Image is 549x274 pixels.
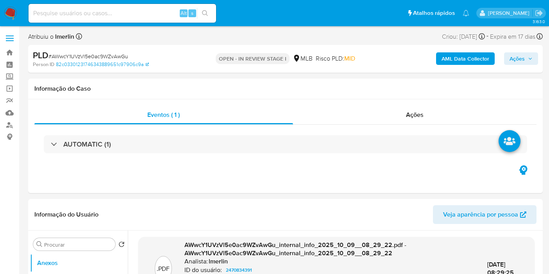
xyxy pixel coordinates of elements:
span: Atribuiu o [28,32,74,41]
span: Atalhos rápidos [413,9,455,17]
h1: Informação do Caso [34,85,536,93]
p: Analista: [184,258,208,265]
span: Ações [406,110,424,119]
span: Ações [510,52,525,65]
b: AML Data Collector [442,52,489,65]
div: MLB [293,54,313,63]
h1: Informação do Usuário [34,211,98,218]
span: Risco PLD: [316,54,355,63]
span: Veja aparência por pessoa [443,205,518,224]
button: Anexos [30,254,128,272]
span: Eventos ( 1 ) [147,110,180,119]
a: Sair [535,9,543,17]
p: ID do usuário: [184,266,222,274]
p: leticia.merlin@mercadolivre.com [488,9,532,17]
span: AWwcY1UVzVl5e0ac9WZvAwGu_internal_info_2025_10_09__08_29_22.pdf - AWwcY1UVzVl5e0ac9WZvAwGu_intern... [184,240,406,258]
h3: AUTOMATIC (1) [63,140,111,149]
button: AML Data Collector [436,52,495,65]
div: Criou: [DATE] [442,31,485,42]
input: Procurar [44,241,112,248]
b: lmerlin [54,32,74,41]
button: search-icon [197,8,213,19]
span: Alt [181,9,187,17]
span: Expira em 17 dias [490,32,535,41]
span: s [191,9,193,17]
p: .PDF [157,265,170,273]
span: # AWwcY1UVzVl5e0ac9WZvAwGu [48,52,128,60]
a: 82c03301231746343889651c97906c9a [56,61,149,68]
a: Notificações [463,10,469,16]
span: - [486,31,488,42]
b: PLD [33,49,48,61]
input: Pesquise usuários ou casos... [29,8,216,18]
p: OPEN - IN REVIEW STAGE I [216,53,290,64]
span: MID [344,54,355,63]
button: Procurar [36,241,43,247]
button: Retornar ao pedido padrão [118,241,125,250]
button: Veja aparência por pessoa [433,205,536,224]
h6: lmerlin [209,258,228,265]
div: AUTOMATIC (1) [44,135,527,153]
button: Ações [504,52,538,65]
b: Person ID [33,61,54,68]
